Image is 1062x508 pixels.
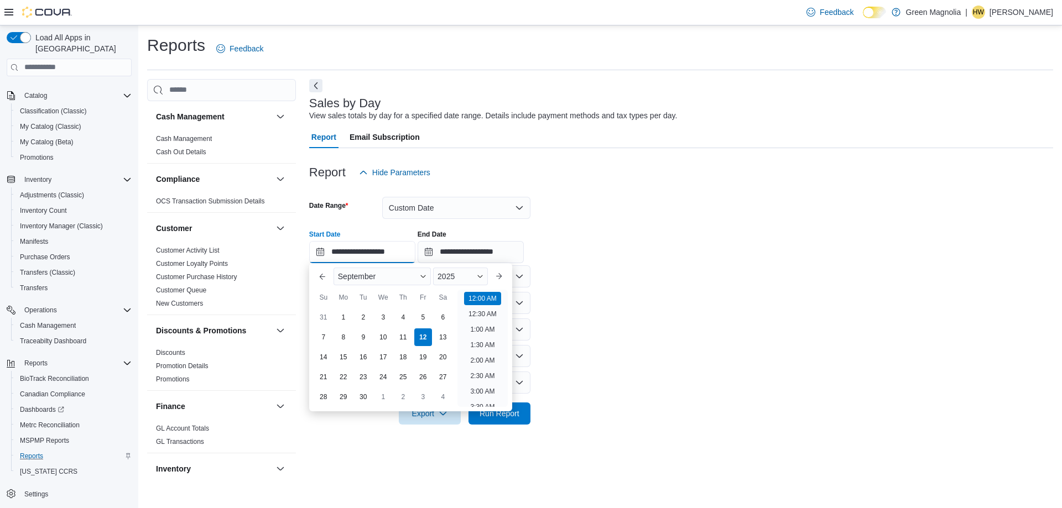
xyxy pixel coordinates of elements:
[309,241,415,263] input: Press the down key to enter a popover containing a calendar. Press the escape key to close the po...
[20,487,132,501] span: Settings
[11,433,136,448] button: MSPMP Reports
[15,434,132,447] span: MSPMP Reports
[20,452,43,460] span: Reports
[374,388,392,406] div: day-1
[515,272,524,281] button: Open list of options
[156,197,265,206] span: OCS Transaction Submission Details
[156,463,272,474] button: Inventory
[274,324,287,337] button: Discounts & Promotions
[335,368,352,386] div: day-22
[147,34,205,56] h1: Reports
[20,138,74,146] span: My Catalog (Beta)
[394,368,412,386] div: day-25
[20,357,52,370] button: Reports
[147,195,296,212] div: Compliance
[11,119,136,134] button: My Catalog (Classic)
[315,289,332,306] div: Su
[15,219,132,233] span: Inventory Manager (Classic)
[20,284,48,292] span: Transfers
[315,368,332,386] div: day-21
[438,272,455,281] span: 2025
[212,38,268,60] a: Feedback
[147,422,296,453] div: Finance
[394,388,412,406] div: day-2
[156,148,206,156] a: Cash Out Details
[2,355,136,371] button: Reports
[15,319,80,332] a: Cash Management
[466,400,499,413] li: 3:30 AM
[15,449,132,463] span: Reports
[156,401,272,412] button: Finance
[156,197,265,205] a: OCS Transaction Submission Details
[15,465,132,478] span: Washington CCRS
[466,369,499,383] li: 2:30 AM
[355,161,435,184] button: Hide Parameters
[490,268,508,285] button: Next month
[414,368,432,386] div: day-26
[2,486,136,502] button: Settings
[15,372,132,385] span: BioTrack Reconciliation
[15,449,48,463] a: Reports
[274,172,287,186] button: Compliance
[906,6,961,19] p: Green Magnolia
[274,462,287,475] button: Inventory
[309,110,678,122] div: View sales totals by day for a specified date range. Details include payment methods and tax type...
[11,417,136,433] button: Metrc Reconciliation
[20,222,103,231] span: Inventory Manager (Classic)
[156,424,209,433] span: GL Account Totals
[11,218,136,234] button: Inventory Manager (Classic)
[156,375,190,384] span: Promotions
[434,348,452,366] div: day-20
[315,348,332,366] div: day-14
[156,111,225,122] h3: Cash Management
[11,464,136,479] button: [US_STATE] CCRS
[374,368,392,386] div: day-24
[309,201,348,210] label: Date Range
[20,467,77,476] span: [US_STATE] CCRS
[15,104,132,118] span: Classification (Classic)
[15,281,52,295] a: Transfers
[434,368,452,386] div: day-27
[15,403,132,416] span: Dashboards
[457,290,508,407] ul: Time
[15,387,90,401] a: Canadian Compliance
[15,204,71,217] a: Inventory Count
[15,418,132,432] span: Metrc Reconciliation
[311,126,336,148] span: Report
[15,104,91,118] a: Classification (Classic)
[156,362,209,370] a: Promotion Details
[20,253,70,261] span: Purchase Orders
[20,122,81,131] span: My Catalog (Classic)
[15,250,75,264] a: Purchase Orders
[414,348,432,366] div: day-19
[338,272,376,281] span: September
[11,249,136,265] button: Purchase Orders
[372,167,430,178] span: Hide Parameters
[466,385,499,398] li: 3:00 AM
[11,386,136,402] button: Canadian Compliance
[15,188,88,202] a: Adjustments (Classic)
[394,348,412,366] div: day-18
[20,237,48,246] span: Manifests
[355,388,372,406] div: day-30
[2,88,136,103] button: Catalog
[418,241,524,263] input: Press the down key to open a popover containing a calendar.
[374,308,392,326] div: day-3
[156,300,203,307] a: New Customers
[863,7,886,18] input: Dark Mode
[11,448,136,464] button: Reports
[274,110,287,123] button: Cash Management
[315,328,332,346] div: day-7
[20,303,61,317] button: Operations
[434,289,452,306] div: Sa
[156,438,204,446] a: GL Transactions
[20,436,69,445] span: MSPMP Reports
[405,402,454,425] span: Export
[15,334,132,348] span: Traceabilty Dashboard
[156,437,204,446] span: GL Transactions
[355,348,372,366] div: day-16
[350,126,420,148] span: Email Subscription
[24,490,48,499] span: Settings
[11,402,136,417] a: Dashboards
